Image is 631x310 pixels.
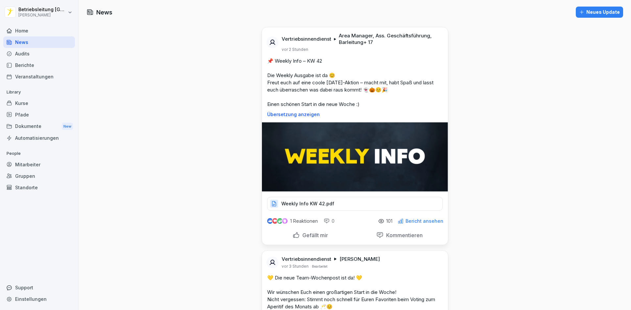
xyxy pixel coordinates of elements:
[3,36,75,48] a: News
[277,218,283,224] img: celebrate
[267,112,443,117] p: Übersetzung anzeigen
[312,264,327,269] p: Bearbeitet
[3,87,75,97] p: Library
[3,120,75,133] a: DokumenteNew
[300,232,328,238] p: Gefällt mir
[324,218,335,224] div: 0
[339,256,380,262] p: [PERSON_NAME]
[282,218,288,224] img: inspiring
[3,148,75,159] p: People
[3,132,75,144] a: Automatisierungen
[3,97,75,109] a: Kurse
[282,36,331,42] p: Vertriebsinnendienst
[3,159,75,170] a: Mitarbeiter
[406,218,443,224] p: Bericht ansehen
[267,218,272,224] img: like
[3,71,75,82] a: Veranstaltungen
[282,47,308,52] p: vor 2 Stunden
[262,122,448,192] img: voxm6bmoftu0pi8jybjpepa1.png
[3,182,75,193] a: Standorte
[281,200,334,207] p: Weekly Info KW 42.pdf
[272,218,277,223] img: love
[282,256,331,262] p: Vertriebsinnendienst
[384,232,423,238] p: Kommentieren
[3,59,75,71] a: Berichte
[18,13,66,17] p: [PERSON_NAME]
[18,7,66,12] p: Betriebsleitung [GEOGRAPHIC_DATA]
[339,32,440,46] p: Area Manager, Ass. Geschäftsführung, Barleitung + 17
[96,8,112,17] h1: News
[267,57,443,108] p: 📌 Weekly Info – KW 42 Die Weekly Ausgabe ist da 😊 Freut euch auf eine coole [DATE]-Aktion – macht...
[3,293,75,305] a: Einstellungen
[3,109,75,120] a: Pfade
[282,264,309,269] p: vor 3 Stunden
[3,120,75,133] div: Dokumente
[3,25,75,36] a: Home
[290,218,318,224] p: 1 Reaktionen
[62,123,73,130] div: New
[3,170,75,182] a: Gruppen
[576,7,623,18] button: Neues Update
[3,282,75,293] div: Support
[386,218,392,224] p: 101
[267,202,443,209] a: Weekly Info KW 42.pdf
[3,48,75,59] a: Audits
[579,9,620,16] div: Neues Update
